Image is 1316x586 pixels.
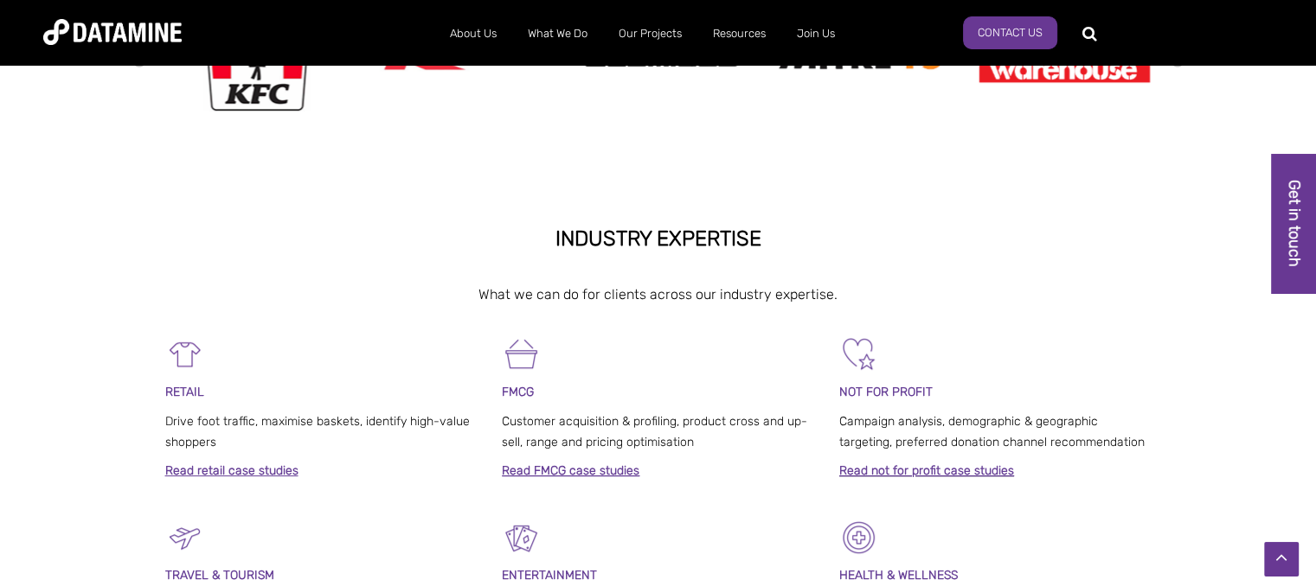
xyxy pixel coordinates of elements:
span: NOT FOR PROFIT [839,385,933,399]
a: Read retail case studies [165,463,299,478]
strong: INDUSTRY EXPERTISE [555,226,761,251]
a: Our Projects [603,11,697,56]
span: TRAVEL & TOURISM [165,568,274,583]
img: Travel & Tourism [165,518,204,557]
a: Read FMCG case studies [502,463,639,478]
span: FMCG [502,385,534,399]
span: What we can do for clients across our industry expertise. [478,286,838,303]
img: Not For Profit [839,334,878,373]
img: FMCG [502,334,541,373]
img: Datamine [43,19,182,45]
strong: HEALTH & WELLNESS [839,568,958,583]
img: Retail-1 [165,334,204,373]
span: RETAIL [165,385,204,399]
span: ENTERTAINMENT [502,568,597,583]
a: Resources [697,11,781,56]
a: About Us [434,11,512,56]
span: Campaign analysis, demographic & geographic targeting, preferred donation channel recommendation [839,414,1145,449]
img: Healthcare [839,518,878,557]
a: Contact Us [963,16,1057,49]
a: Get in touch [1272,154,1316,293]
a: Join Us [781,11,851,56]
span: Customer acquisition & profiling, product cross and up-sell, range and pricing optimisation [502,414,807,449]
span: Drive foot traffic, maximise baskets, identify high-value shoppers [165,414,470,449]
img: Entertainment [502,518,541,557]
a: Read not for profit case studies [839,463,1014,478]
a: What We Do [512,11,603,56]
